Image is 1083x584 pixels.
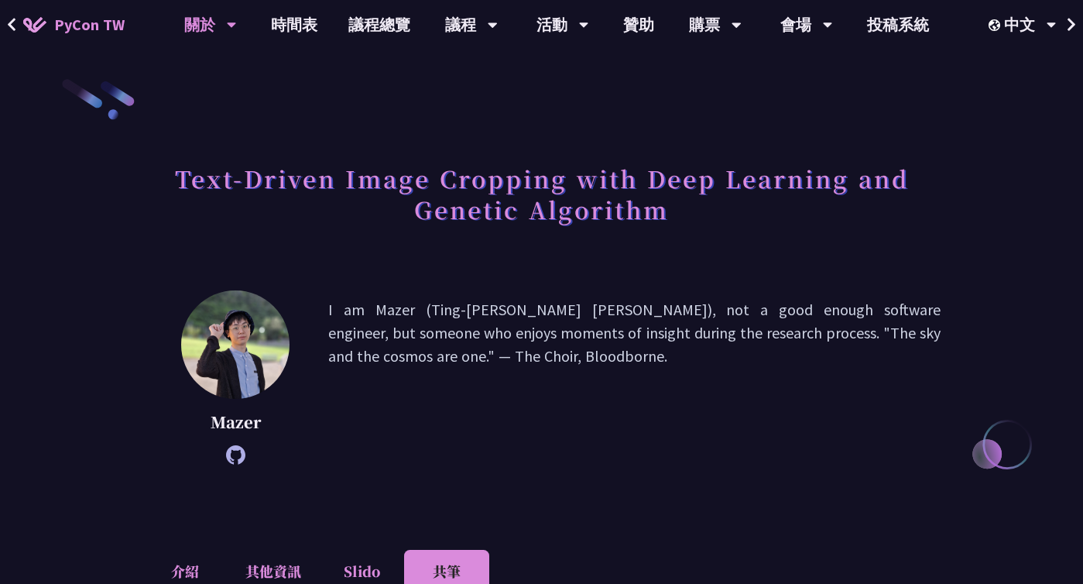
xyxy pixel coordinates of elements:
[328,298,941,457] p: I am Mazer (Ting-[PERSON_NAME] [PERSON_NAME]), not a good enough software engineer, but someone w...
[181,290,290,399] img: Mazer
[54,13,125,36] span: PyCon TW
[142,155,941,232] h1: Text-Driven Image Cropping with Deep Learning and Genetic Algorithm
[8,5,140,44] a: PyCon TW
[989,19,1004,31] img: Locale Icon
[181,411,290,434] p: Mazer
[23,17,46,33] img: Home icon of PyCon TW 2025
